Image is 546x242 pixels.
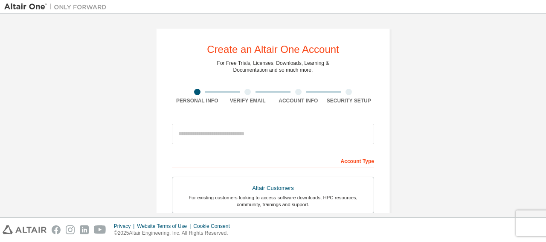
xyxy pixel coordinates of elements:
[217,60,329,73] div: For Free Trials, Licenses, Downloads, Learning & Documentation and so much more.
[3,225,46,234] img: altair_logo.svg
[114,223,137,230] div: Privacy
[4,3,111,11] img: Altair One
[324,97,375,104] div: Security Setup
[273,97,324,104] div: Account Info
[94,225,106,234] img: youtube.svg
[66,225,75,234] img: instagram.svg
[207,44,339,55] div: Create an Altair One Account
[80,225,89,234] img: linkedin.svg
[52,225,61,234] img: facebook.svg
[114,230,235,237] p: © 2025 Altair Engineering, Inc. All Rights Reserved.
[177,182,369,194] div: Altair Customers
[193,223,235,230] div: Cookie Consent
[137,223,193,230] div: Website Terms of Use
[172,97,223,104] div: Personal Info
[223,97,273,104] div: Verify Email
[172,154,374,167] div: Account Type
[177,194,369,208] div: For existing customers looking to access software downloads, HPC resources, community, trainings ...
